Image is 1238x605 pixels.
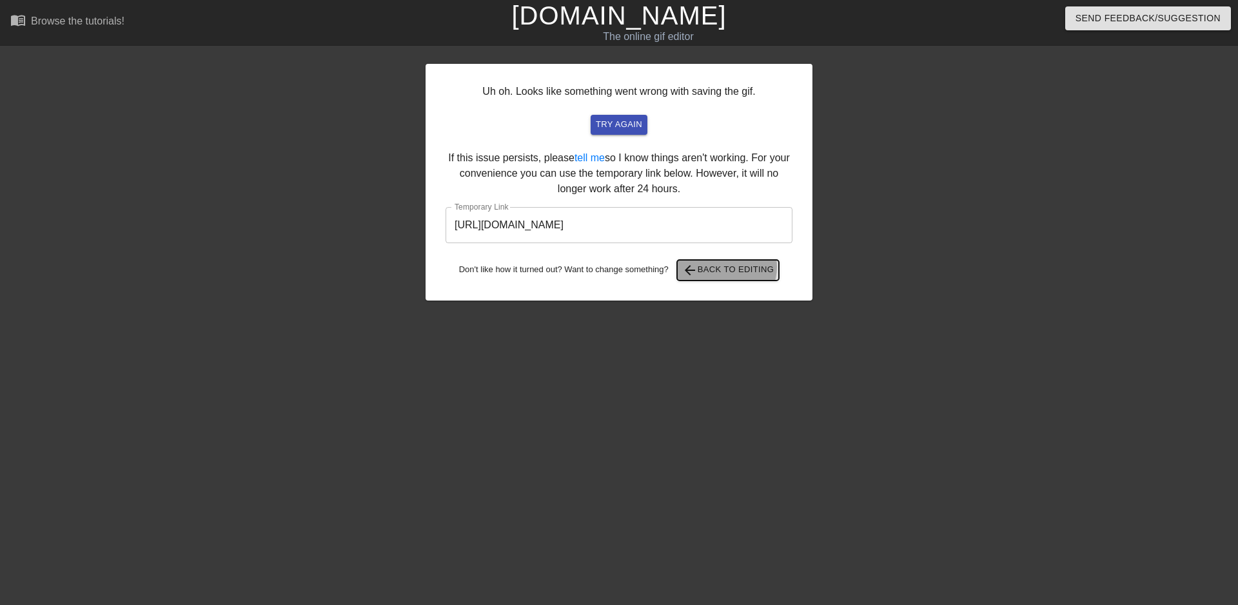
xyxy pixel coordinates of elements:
[677,260,780,281] button: Back to Editing
[596,117,642,132] span: try again
[682,263,698,278] span: arrow_back
[682,263,774,278] span: Back to Editing
[426,64,812,301] div: Uh oh. Looks like something went wrong with saving the gif. If this issue persists, please so I k...
[1065,6,1231,30] button: Send Feedback/Suggestion
[1076,10,1221,26] span: Send Feedback/Suggestion
[591,115,647,135] button: try again
[10,12,26,28] span: menu_book
[10,12,124,32] a: Browse the tutorials!
[446,260,792,281] div: Don't like how it turned out? Want to change something?
[575,152,605,163] a: tell me
[31,15,124,26] div: Browse the tutorials!
[419,29,878,45] div: The online gif editor
[511,1,726,30] a: [DOMAIN_NAME]
[446,207,792,243] input: bare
